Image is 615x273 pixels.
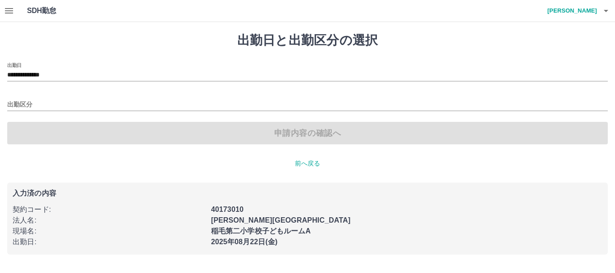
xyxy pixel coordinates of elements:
[211,206,244,213] b: 40173010
[211,227,311,235] b: 稲毛第二小学校子どもルームA
[13,204,206,215] p: 契約コード :
[13,215,206,226] p: 法人名 :
[13,237,206,247] p: 出勤日 :
[7,33,608,48] h1: 出勤日と出勤区分の選択
[13,226,206,237] p: 現場名 :
[211,238,278,246] b: 2025年08月22日(金)
[7,62,22,68] label: 出勤日
[13,190,602,197] p: 入力済の内容
[211,216,351,224] b: [PERSON_NAME][GEOGRAPHIC_DATA]
[7,159,608,168] p: 前へ戻る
